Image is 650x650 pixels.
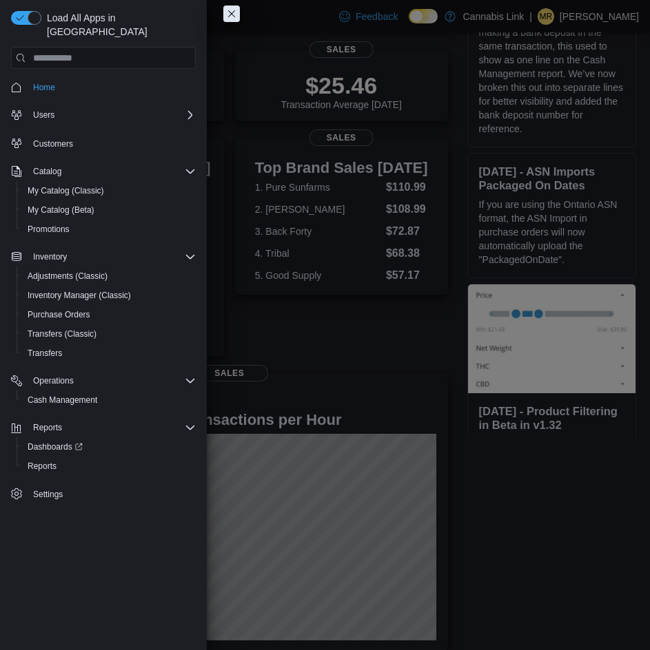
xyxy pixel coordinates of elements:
[28,441,83,452] span: Dashboards
[28,373,79,389] button: Operations
[22,202,196,218] span: My Catalog (Beta)
[28,107,60,123] button: Users
[33,82,55,93] span: Home
[28,485,196,503] span: Settings
[22,439,196,455] span: Dashboards
[33,489,63,500] span: Settings
[223,6,240,22] button: Close this dialog
[22,268,113,284] a: Adjustments (Classic)
[28,373,196,389] span: Operations
[17,200,201,220] button: My Catalog (Beta)
[22,221,196,238] span: Promotions
[17,266,201,286] button: Adjustments (Classic)
[28,163,67,180] button: Catalog
[28,419,196,436] span: Reports
[41,11,196,39] span: Load All Apps in [GEOGRAPHIC_DATA]
[17,286,201,305] button: Inventory Manager (Classic)
[22,268,196,284] span: Adjustments (Classic)
[28,134,196,151] span: Customers
[28,348,62,359] span: Transfers
[28,249,196,265] span: Inventory
[28,309,90,320] span: Purchase Orders
[6,247,201,266] button: Inventory
[22,221,75,238] a: Promotions
[28,419,68,436] button: Reports
[17,457,201,476] button: Reports
[22,392,103,408] a: Cash Management
[6,371,201,390] button: Operations
[22,287,196,304] span: Inventory Manager (Classic)
[22,326,102,342] a: Transfers (Classic)
[28,461,57,472] span: Reports
[22,202,100,218] a: My Catalog (Beta)
[33,166,61,177] span: Catalog
[17,305,201,324] button: Purchase Orders
[22,345,196,361] span: Transfers
[17,344,201,363] button: Transfers
[22,439,88,455] a: Dashboards
[6,484,201,504] button: Settings
[28,107,196,123] span: Users
[22,182,196,199] span: My Catalog (Classic)
[11,72,196,507] nav: Complex example
[22,326,196,342] span: Transfers (Classic)
[17,324,201,344] button: Transfers (Classic)
[28,136,79,152] a: Customers
[22,306,96,323] a: Purchase Orders
[28,395,97,406] span: Cash Management
[28,79,61,96] a: Home
[28,328,97,339] span: Transfers (Classic)
[28,185,104,196] span: My Catalog (Classic)
[17,181,201,200] button: My Catalog (Classic)
[33,251,67,262] span: Inventory
[6,133,201,153] button: Customers
[6,418,201,437] button: Reports
[22,182,110,199] a: My Catalog (Classic)
[17,220,201,239] button: Promotions
[33,138,73,149] span: Customers
[28,205,94,216] span: My Catalog (Beta)
[28,163,196,180] span: Catalog
[28,271,108,282] span: Adjustments (Classic)
[33,109,54,120] span: Users
[17,437,201,457] a: Dashboards
[28,78,196,96] span: Home
[22,392,196,408] span: Cash Management
[22,306,196,323] span: Purchase Orders
[6,162,201,181] button: Catalog
[28,290,131,301] span: Inventory Manager (Classic)
[33,422,62,433] span: Reports
[22,287,136,304] a: Inventory Manager (Classic)
[28,224,70,235] span: Promotions
[33,375,74,386] span: Operations
[17,390,201,410] button: Cash Management
[22,345,68,361] a: Transfers
[6,105,201,125] button: Users
[22,458,62,474] a: Reports
[28,486,68,503] a: Settings
[28,249,72,265] button: Inventory
[6,77,201,97] button: Home
[22,458,196,474] span: Reports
